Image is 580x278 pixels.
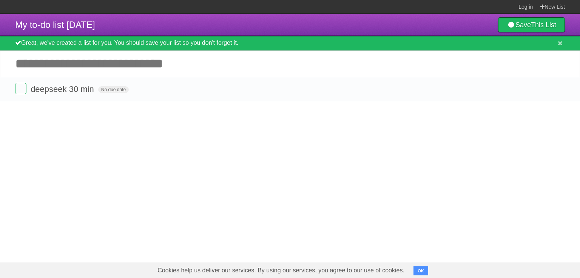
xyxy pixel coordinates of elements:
[31,84,96,94] span: deepseek 30 min
[15,83,26,94] label: Done
[98,86,129,93] span: No due date
[413,266,428,275] button: OK
[498,17,565,32] a: SaveThis List
[15,20,95,30] span: My to-do list [DATE]
[150,263,412,278] span: Cookies help us deliver our services. By using our services, you agree to our use of cookies.
[531,21,556,29] b: This List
